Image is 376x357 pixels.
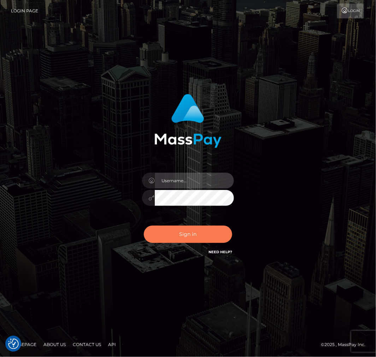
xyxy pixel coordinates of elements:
button: Sign in [144,226,232,243]
img: Revisit consent button [8,339,19,349]
div: © 2025 , MassPay Inc. [321,341,371,349]
a: Contact Us [70,339,104,350]
img: MassPay Login [154,94,222,148]
a: Login [337,4,364,18]
a: About Us [41,339,69,350]
a: Need Help? [208,250,232,254]
input: Username... [155,173,234,189]
a: Homepage [8,339,39,350]
a: Login Page [11,4,38,18]
button: Consent Preferences [8,339,19,349]
a: API [105,339,119,350]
